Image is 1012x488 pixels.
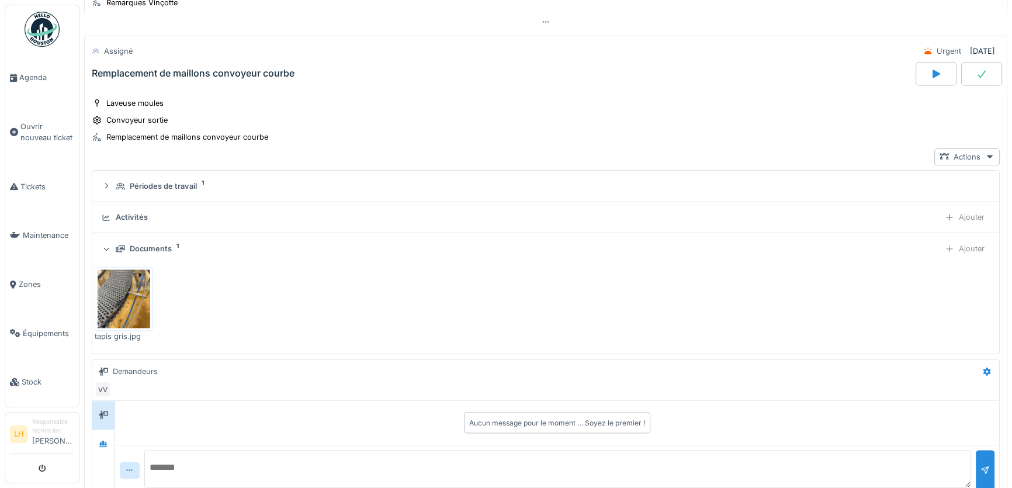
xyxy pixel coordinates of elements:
img: e9xxq23jllrb4ftmar9lm3wemg3a [98,269,150,328]
div: Assigné [104,46,133,57]
div: Activités [116,212,148,223]
div: Convoyeur sortie [106,115,168,126]
a: Agenda [5,53,79,102]
a: Ouvrir nouveau ticket [5,102,79,162]
li: [PERSON_NAME] [32,417,74,451]
summary: Documents1Ajouter [97,238,994,259]
div: Périodes de travail [130,181,197,192]
div: Ajouter [940,209,990,226]
div: Urgent [937,46,961,57]
a: Stock [5,358,79,407]
div: [DATE] [970,46,995,57]
div: Actions [934,148,1000,165]
span: Équipements [23,328,74,339]
a: LH Responsable technicien[PERSON_NAME] [10,417,74,454]
span: Zones [19,279,74,290]
div: Responsable technicien [32,417,74,435]
a: Tickets [5,162,79,212]
a: Zones [5,260,79,309]
img: Badge_color-CXgf-gQk.svg [25,12,60,47]
span: Agenda [19,72,74,83]
span: Ouvrir nouveau ticket [20,121,74,143]
div: VV [95,382,111,398]
summary: Périodes de travail1 [97,175,994,197]
a: Équipements [5,309,79,358]
div: Laveuse moules [106,98,164,109]
div: Demandeurs [113,366,158,377]
div: Aucun message pour le moment … Soyez le premier ! [469,417,645,428]
span: Maintenance [23,230,74,241]
a: Maintenance [5,211,79,260]
span: Stock [22,376,74,387]
summary: ActivitésAjouter [97,207,994,229]
div: Documents [130,243,172,254]
div: Ajouter [940,240,990,257]
span: Tickets [20,181,74,192]
div: tapis gris.jpg [95,331,153,342]
div: Remplacement de maillons convoyeur courbe [106,131,268,143]
div: Remplacement de maillons convoyeur courbe [92,68,294,79]
li: LH [10,425,27,443]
